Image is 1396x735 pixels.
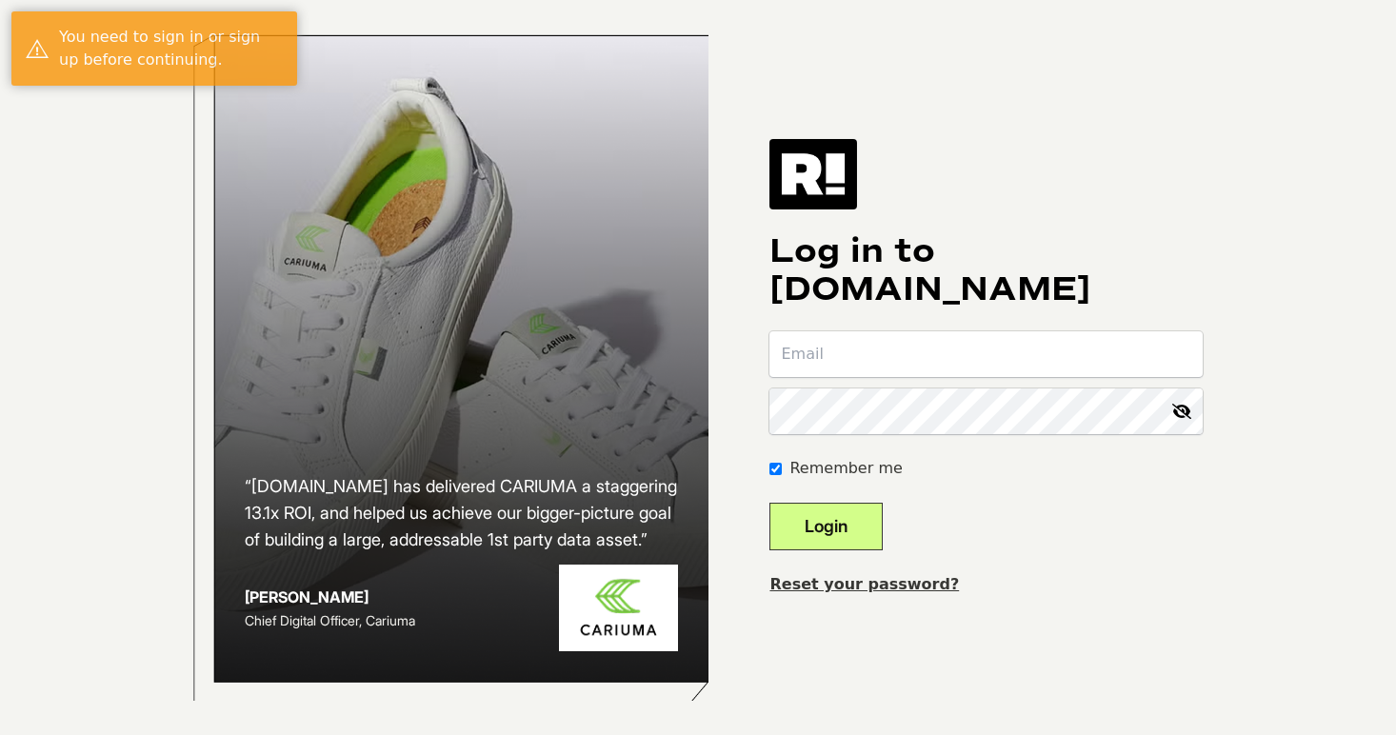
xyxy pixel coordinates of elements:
input: Email [769,331,1203,377]
h1: Log in to [DOMAIN_NAME] [769,232,1203,308]
span: Chief Digital Officer, Cariuma [245,612,415,628]
h2: “[DOMAIN_NAME] has delivered CARIUMA a staggering 13.1x ROI, and helped us achieve our bigger-pic... [245,473,679,553]
strong: [PERSON_NAME] [245,587,369,606]
button: Login [769,503,883,550]
label: Remember me [789,457,902,480]
div: You need to sign in or sign up before continuing. [59,26,283,71]
a: Reset your password? [769,575,959,593]
img: Cariuma [559,565,678,651]
img: Retention.com [769,139,857,209]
